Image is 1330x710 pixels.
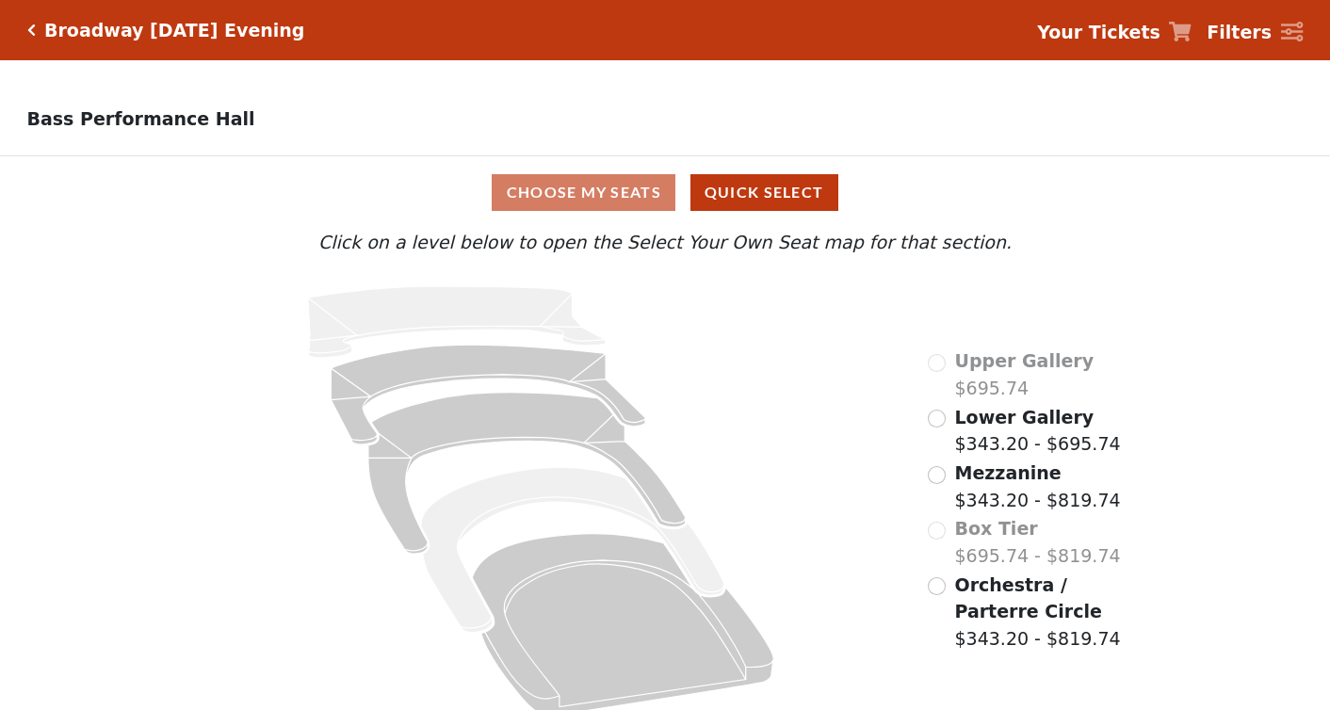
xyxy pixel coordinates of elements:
[955,350,1095,371] span: Upper Gallery
[955,462,1062,483] span: Mezzanine
[955,347,1095,401] label: $695.74
[307,286,605,358] path: Upper Gallery - Seats Available: 0
[1037,19,1192,46] a: Your Tickets
[180,229,1151,256] p: Click on a level below to open the Select Your Own Seat map for that section.
[955,407,1095,428] span: Lower Gallery
[1207,19,1303,46] a: Filters
[955,404,1121,458] label: $343.20 - $695.74
[1207,22,1272,42] strong: Filters
[955,574,1102,622] span: Orchestra / Parterre Circle
[955,460,1121,513] label: $343.20 - $819.74
[955,515,1121,569] label: $695.74 - $819.74
[955,518,1038,539] span: Box Tier
[955,572,1151,653] label: $343.20 - $819.74
[27,24,36,37] a: Click here to go back to filters
[44,20,304,41] h5: Broadway [DATE] Evening
[1037,22,1160,42] strong: Your Tickets
[690,174,838,211] button: Quick Select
